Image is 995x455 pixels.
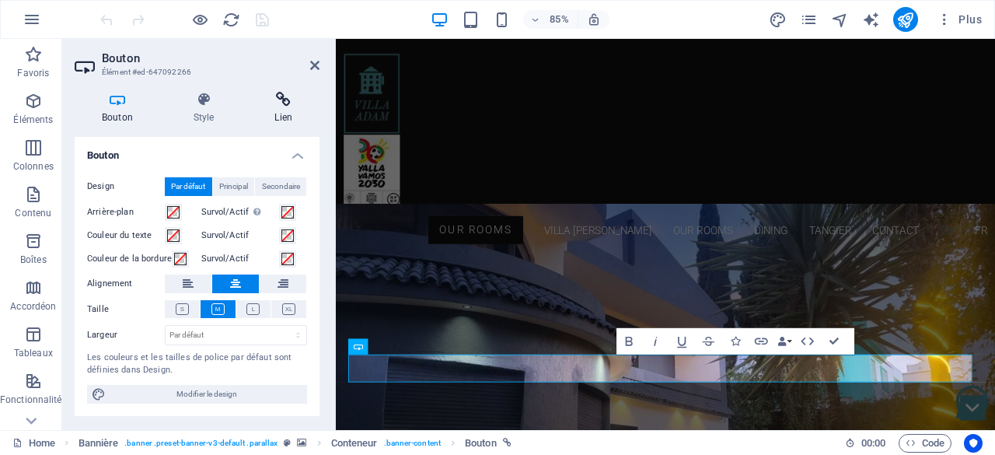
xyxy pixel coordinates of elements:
[102,65,288,79] h3: Élément #ed-647092266
[896,11,914,29] i: Publier
[79,434,511,453] nav: breadcrumb
[749,328,774,355] button: Link
[930,7,988,32] button: Plus
[546,10,571,29] h6: 85%
[13,160,54,173] p: Colonnes
[769,10,787,29] button: design
[20,254,47,266] p: Boîtes
[937,12,982,27] span: Plus
[723,328,748,355] button: Icons
[297,439,306,447] i: Cet élément contient un arrière-plan.
[906,434,944,453] span: Code
[213,177,255,196] button: Principal
[800,11,818,29] i: Pages (Ctrl+Alt+S)
[110,385,302,404] span: Modifier le design
[384,434,441,453] span: . banner-content
[644,328,669,355] button: Italic (Ctrl+I)
[17,67,49,79] p: Favoris
[845,434,886,453] h6: Durée de la session
[222,11,240,29] i: Actualiser la page
[12,434,55,453] a: Cliquez pour annuler la sélection. Double-cliquez pour ouvrir Pages.
[862,11,880,29] i: AI Writer
[964,434,983,453] button: Usercentrics
[872,437,875,449] span: :
[165,177,212,196] button: Par défaut
[166,92,248,124] h4: Style
[171,177,205,196] span: Par défaut
[822,328,847,355] button: Confirm (Ctrl+⏎)
[219,177,248,196] span: Principal
[87,226,165,245] label: Couleur du texte
[222,10,240,29] button: reload
[15,207,51,219] p: Contenu
[247,92,319,124] h4: Lien
[87,352,307,377] div: Les couleurs et les tailles de police par défaut sont définies dans Design.
[87,203,165,222] label: Arrière-plan
[14,347,53,359] p: Tableaux
[862,10,881,29] button: text_generator
[262,177,300,196] span: Secondaire
[331,434,378,453] span: Cliquez pour sélectionner. Double-cliquez pour modifier.
[696,328,721,355] button: Strikethrough
[87,300,165,319] label: Taille
[79,434,119,453] span: Cliquez pour sélectionner. Double-cliquez pour modifier.
[102,51,319,65] h2: Bouton
[503,439,511,447] i: Cet élément a un lien.
[75,92,166,124] h4: Bouton
[587,12,601,26] i: Lors du redimensionnement, ajuster automatiquement le niveau de zoom en fonction de l'appareil sé...
[255,177,306,196] button: Secondaire
[13,114,53,126] p: Éléments
[87,177,165,196] label: Design
[769,11,787,29] i: Design (Ctrl+Alt+Y)
[800,10,819,29] button: pages
[87,331,165,339] label: Largeur
[10,300,56,313] p: Accordéon
[523,10,578,29] button: 85%
[75,137,319,165] h4: Bouton
[831,11,849,29] i: Navigateur
[124,434,278,453] span: . banner .preset-banner-v3-default .parallax
[893,7,918,32] button: publish
[831,10,850,29] button: navigator
[899,434,951,453] button: Code
[776,328,794,355] button: Data Bindings
[87,385,307,404] button: Modifier le design
[190,10,209,29] button: Cliquez ici pour quitter le mode Aperçu et poursuivre l'édition.
[465,434,497,453] span: Cliquez pour sélectionner. Double-cliquez pour modifier.
[201,250,279,268] label: Survol/Actif
[284,439,291,447] i: Cet élément est une présélection personnalisable.
[201,203,279,222] label: Survol/Actif
[201,226,279,245] label: Survol/Actif
[87,250,172,268] label: Couleur de la bordure
[87,275,165,293] label: Alignement
[861,434,885,453] span: 00 00
[670,328,695,355] button: Underline (Ctrl+U)
[795,328,820,355] button: HTML
[617,328,642,355] button: Bold (Ctrl+B)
